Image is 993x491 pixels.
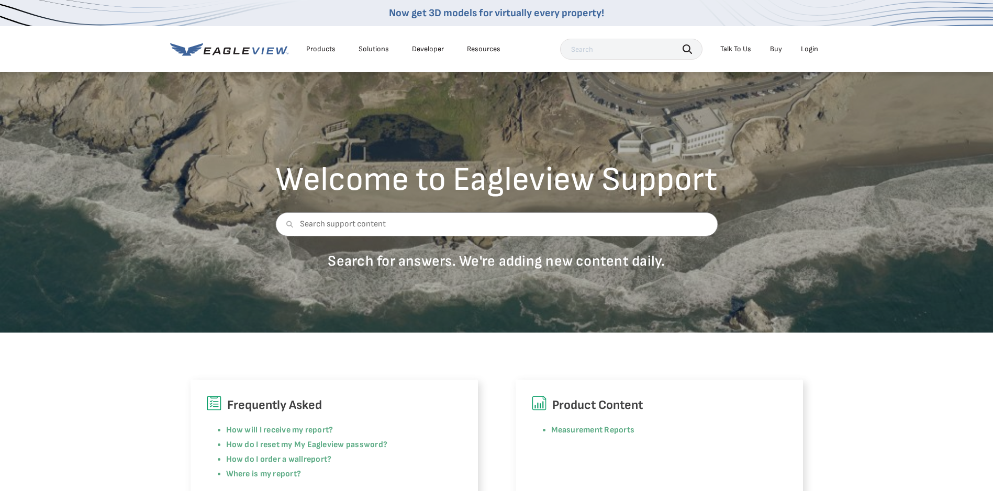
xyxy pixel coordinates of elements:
div: Solutions [359,44,389,54]
h2: Welcome to Eagleview Support [275,163,718,197]
a: Measurement Reports [551,425,635,435]
input: Search support content [275,212,718,236]
div: Products [306,44,336,54]
a: Buy [770,44,782,54]
a: How do I reset my My Eagleview password? [226,440,388,450]
div: Login [801,44,818,54]
a: Developer [412,44,444,54]
a: How will I receive my report? [226,425,333,435]
a: ? [327,454,331,464]
input: Search [560,39,702,60]
p: Search for answers. We're adding new content daily. [275,252,718,270]
a: report [304,454,327,464]
a: Where is my report? [226,469,302,479]
div: Talk To Us [720,44,751,54]
a: How do I order a wall [226,454,304,464]
h6: Product Content [531,395,787,415]
div: Resources [467,44,500,54]
a: Now get 3D models for virtually every property! [389,7,604,19]
h6: Frequently Asked [206,395,462,415]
